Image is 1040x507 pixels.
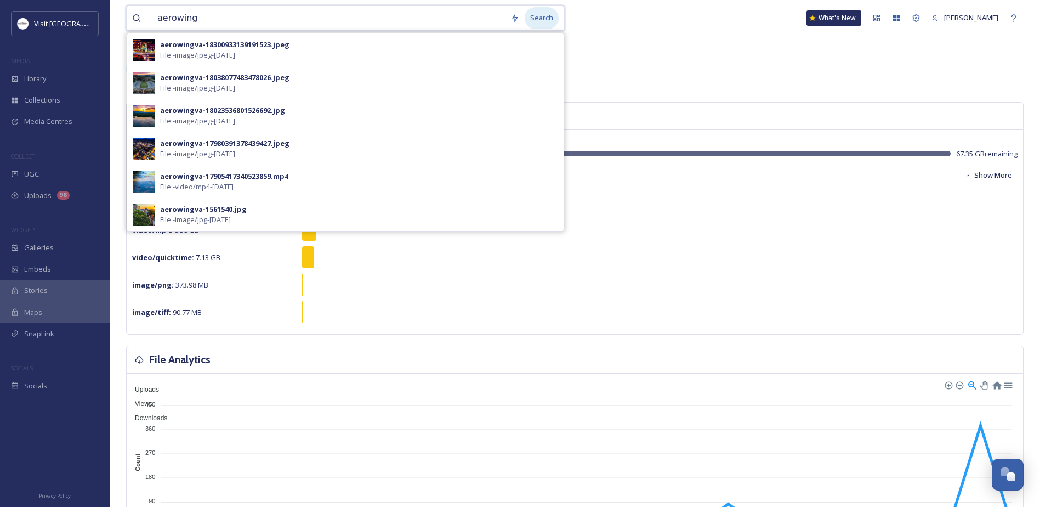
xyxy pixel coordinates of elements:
strong: video/quicktime : [132,252,194,262]
span: 7.13 GB [132,252,220,262]
div: aerowingva-1561540.jpg [160,204,247,215]
div: aerowingva-18300933139191523.jpeg [160,40,289,50]
tspan: 180 [145,474,155,480]
a: Privacy Policy [39,488,71,502]
div: Selection Zoom [967,380,976,389]
span: COLLECT [11,152,35,160]
tspan: 360 [145,425,155,432]
div: Reset Zoom [992,380,1001,389]
strong: image/png : [132,280,174,290]
tspan: 270 [145,449,155,456]
tspan: 450 [145,401,155,407]
span: Galleries [24,243,54,253]
span: File - video/mp4 - [DATE] [160,182,234,192]
span: SOCIALS [11,364,33,372]
span: Downloads [127,414,167,422]
img: aerowingva-18038077483478026.jpeg [133,72,155,94]
span: 373.98 MB [132,280,208,290]
div: 98 [57,191,70,200]
div: Zoom Out [955,381,963,388]
span: Collections [24,95,60,105]
span: UGC [24,169,39,179]
div: Search [525,7,559,29]
input: Search your library [152,6,505,30]
div: aerowingva-17980391378439427.jpeg [160,138,289,149]
img: aerowingva-18023536801526692.jpg [133,105,155,127]
span: Views [127,400,152,408]
strong: image/tiff : [132,307,171,317]
span: File - image/jpeg - [DATE] [160,116,235,126]
span: File - image/jpeg - [DATE] [160,50,235,60]
span: SnapLink [24,329,54,339]
div: aerowingva-17905417340523859.mp4 [160,171,288,182]
div: aerowingva-18023536801526692.jpg [160,105,285,116]
div: aerowingva-18038077483478026.jpeg [160,72,289,83]
span: Media Centres [24,116,72,127]
a: [PERSON_NAME] [926,7,1004,29]
span: MEDIA [11,57,30,65]
tspan: 90 [149,498,155,504]
div: Panning [980,381,986,388]
span: Stories [24,285,48,296]
img: aerowingva-17905417340523859.jpg [133,171,155,193]
span: Uploads [24,190,52,201]
span: File - image/jpg - [DATE] [160,215,231,225]
span: Privacy Policy [39,492,71,499]
span: Socials [24,381,47,391]
div: Zoom In [944,381,952,388]
img: aerowingva-18300933139191523.jpeg [133,39,155,61]
button: Show More [959,165,1018,186]
span: Library [24,74,46,84]
span: 67.35 GB remaining [956,149,1018,159]
h3: File Analytics [149,352,211,368]
img: 23c03963-47de-439d-9484-c5f091add123.jpg [133,204,155,226]
span: Maps [24,307,42,318]
div: Menu [1003,380,1012,389]
span: Embeds [24,264,51,274]
img: aerowingva-17980391378439427.jpeg [133,138,155,160]
button: Open Chat [992,459,1024,491]
a: What's New [806,10,861,26]
text: Count [134,454,141,471]
span: WIDGETS [11,226,36,234]
span: File - image/jpeg - [DATE] [160,83,235,93]
span: Visit [GEOGRAPHIC_DATA] [34,18,119,29]
img: Circle%20Logo.png [18,18,29,29]
span: File - image/jpeg - [DATE] [160,149,235,159]
span: Uploads [127,386,159,393]
span: [PERSON_NAME] [944,13,998,22]
span: 90.77 MB [132,307,202,317]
